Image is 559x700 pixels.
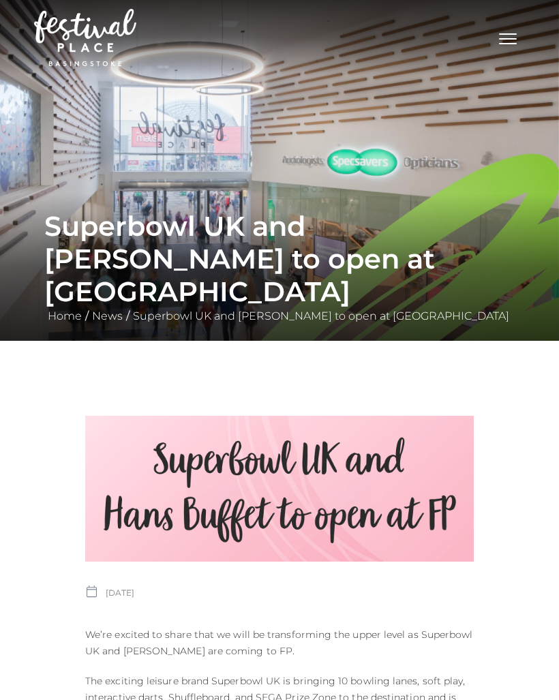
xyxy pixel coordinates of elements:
p: [DATE] [85,583,135,597]
a: Home [44,309,85,322]
a: News [89,309,126,322]
a: Superbowl UK and [PERSON_NAME] to open at [GEOGRAPHIC_DATA] [130,309,513,322]
div: / / [34,210,525,324]
img: Festival Place Logo [34,9,136,66]
h1: Superbowl UK and [PERSON_NAME] to open at [GEOGRAPHIC_DATA] [44,210,515,308]
button: Toggle navigation [491,27,525,47]
p: We’re excited to share that we will be transforming the upper level as Superbowl UK and [PERSON_N... [85,626,474,659]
